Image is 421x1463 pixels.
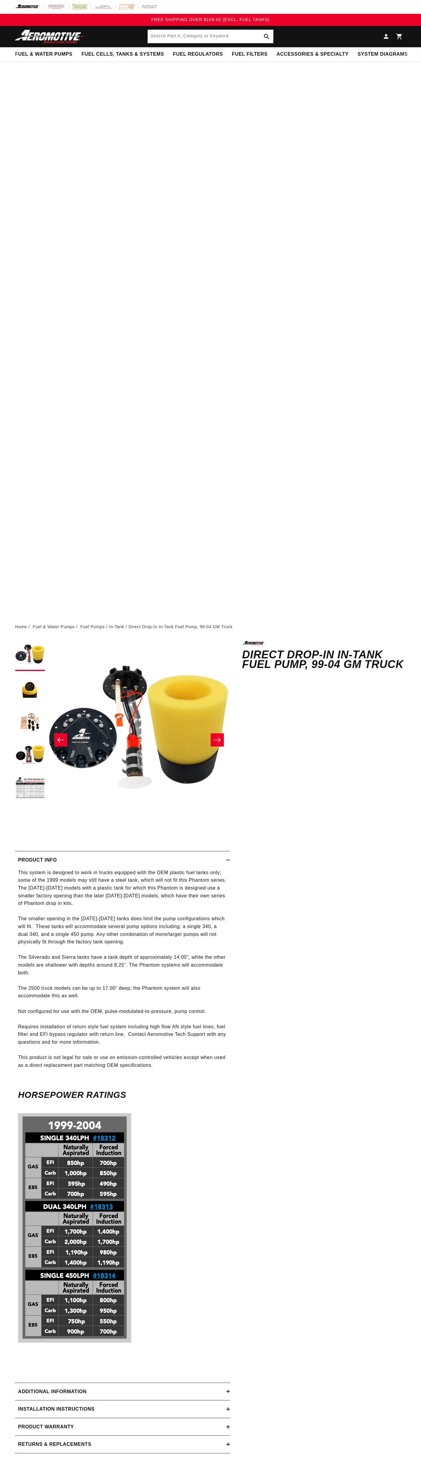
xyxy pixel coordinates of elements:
span: Fuel & Water Pumps [15,51,73,57]
button: Search Part #, Category or Keyword [260,30,273,43]
button: Load image 3 in gallery view [15,707,45,737]
media-gallery: Gallery Viewer [15,641,230,839]
summary: Product warranty [15,1418,230,1436]
summary: Fuel & Water Pumps [11,47,77,61]
a: Home [15,623,27,630]
span: Fuel Cells, Tanks & Systems [82,51,164,57]
h6: Horsepower Ratings [18,1091,227,1099]
li: Direct Drop-In In-Tank Fuel Pump, 99-04 GM Truck [128,623,232,630]
summary: Returns & replacements [15,1436,230,1453]
h2: Installation Instructions [18,1405,94,1413]
button: Load image 4 in gallery view [15,740,45,770]
a: Fuel & Water Pumps [33,623,75,630]
summary: Fuel Filters [227,47,272,61]
h1: Direct Drop-In In-Tank Fuel Pump, 99-04 GM Truck [242,650,406,669]
input: Search Part #, Category or Keyword [148,30,274,43]
summary: Installation Instructions [15,1400,230,1418]
h2: Additional information [18,1388,87,1396]
summary: System Diagrams [353,47,412,61]
summary: Accessories & Specialty [272,47,353,61]
summary: Fuel Regulators [169,47,227,61]
button: Slide right [211,733,224,747]
h2: Returns & replacements [18,1440,91,1448]
span: System Diagrams [358,51,407,57]
h2: Product warranty [18,1423,74,1431]
summary: Fuel Cells, Tanks & Systems [77,47,169,61]
li: In-Tank [109,623,128,630]
button: Load image 2 in gallery view [15,674,45,704]
summary: Product Info [15,851,230,869]
h2: Product Info [18,856,57,864]
img: Aeromotive [13,30,88,44]
button: Slide left [54,733,67,747]
nav: breadcrumbs [15,623,406,630]
span: FREE SHIPPING OVER $109.00 (EXCL. FUEL TANKS) [151,17,270,22]
span: Fuel Regulators [173,51,223,57]
button: Load image 5 in gallery view [15,773,45,803]
span: Fuel Filters [232,51,268,57]
summary: Additional information [15,1383,230,1400]
a: Fuel Pumps [80,623,105,630]
span: Accessories & Specialty [277,51,348,57]
p: This system is designed to work in trucks equipped with the OEM plastic fuel tanks only; some of ... [18,869,227,1077]
button: Load image 1 in gallery view [15,641,45,671]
